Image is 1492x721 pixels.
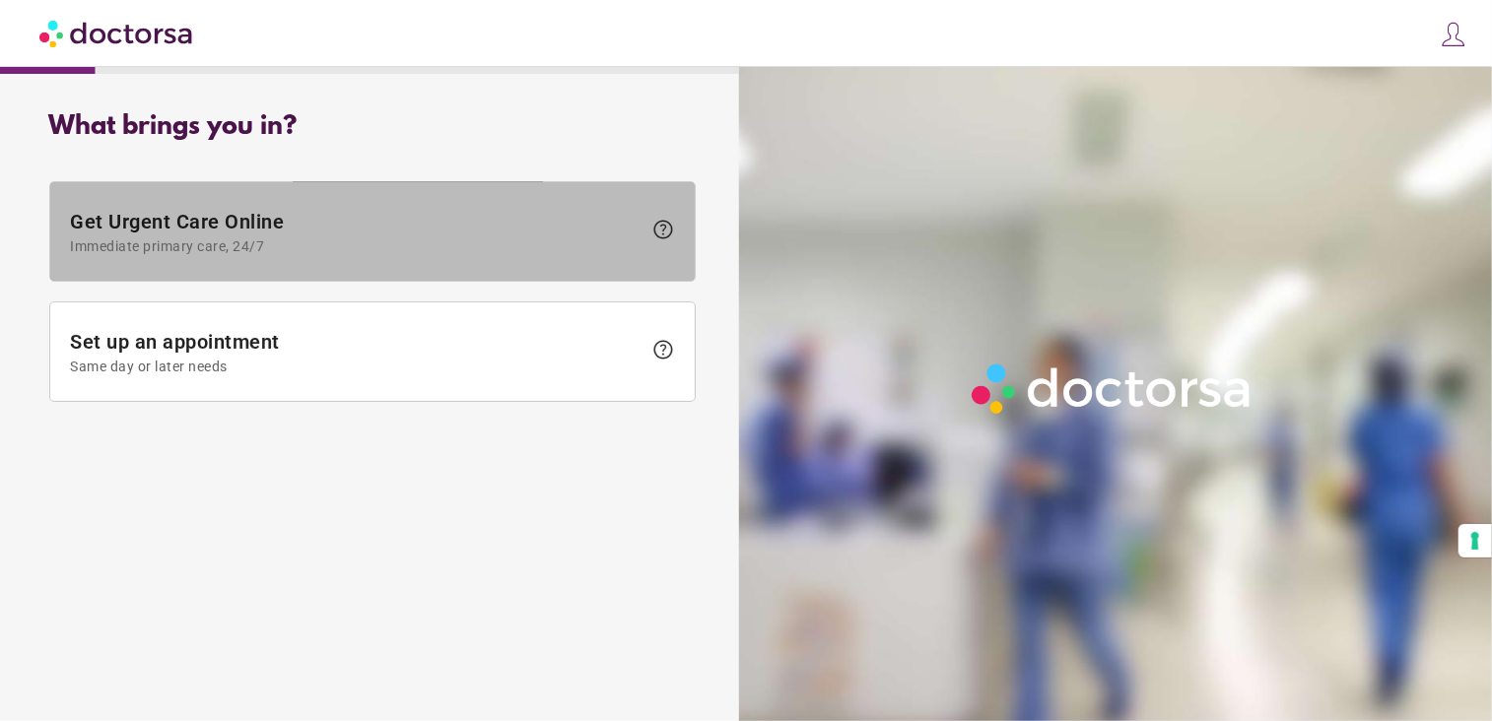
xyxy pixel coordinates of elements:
button: Your consent preferences for tracking technologies [1458,524,1492,557]
span: help [651,338,675,361]
span: Same day or later needs [70,359,642,374]
span: Get Urgent Care Online [70,210,642,254]
span: help [651,218,675,241]
span: Immediate primary care, 24/7 [70,238,642,254]
img: Logo-Doctorsa-trans-White-partial-flat.png [964,356,1262,422]
img: icons8-customer-100.png [1440,21,1467,48]
span: Set up an appointment [70,330,642,374]
img: Doctorsa.com [39,11,195,55]
div: What brings you in? [49,112,696,142]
